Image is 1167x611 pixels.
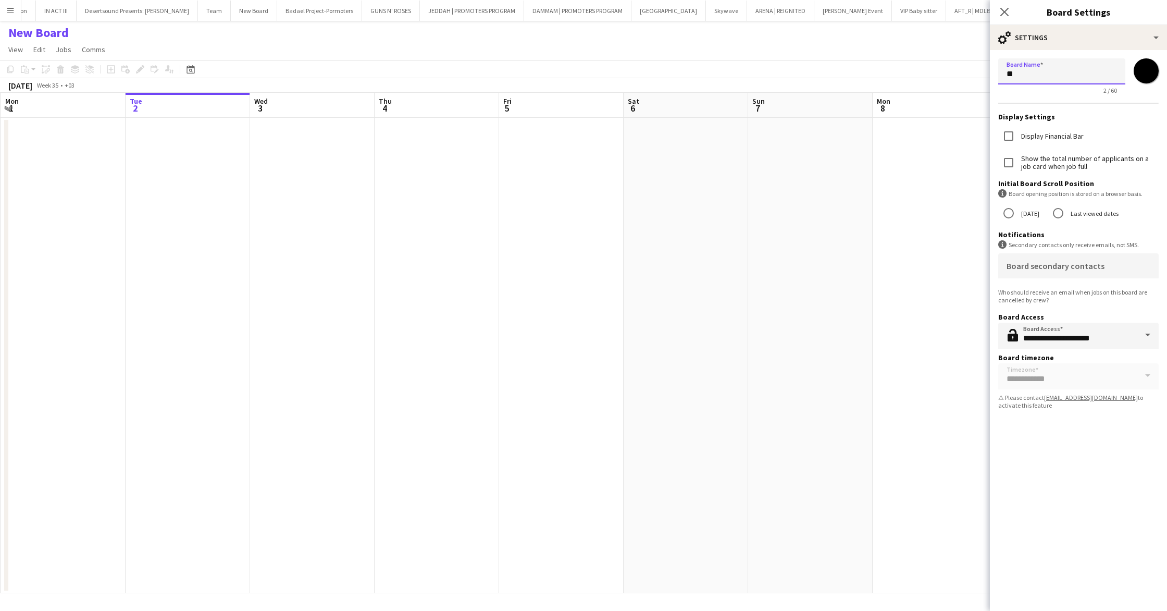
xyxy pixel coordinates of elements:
h1: New Board [8,25,69,41]
span: 4 [377,102,392,114]
button: IN ACT III [36,1,77,21]
div: Secondary contacts only receive emails, not SMS. [998,240,1159,249]
div: Board opening position is stored on a browser basis. [998,189,1159,198]
span: Jobs [56,45,71,54]
span: Mon [877,96,890,106]
label: Show the total number of applicants on a job card when job full [1019,155,1159,170]
label: Display Financial Bar [1019,132,1084,140]
span: 8 [875,102,890,114]
span: Comms [82,45,105,54]
button: [PERSON_NAME] Event [814,1,892,21]
h3: Display Settings [998,112,1159,121]
h3: Board timezone [998,353,1159,362]
div: ⚠ Please contact to activate this feature [998,394,1159,409]
span: Thu [379,96,392,106]
button: DAMMAM | PROMOTERS PROGRAM [524,1,631,21]
label: Last viewed dates [1069,205,1119,222]
a: Edit [29,43,49,56]
span: Sun [752,96,765,106]
h3: Board Access [998,312,1159,322]
span: 5 [502,102,512,114]
button: Desertsound Presents: [PERSON_NAME] [77,1,198,21]
span: 7 [751,102,765,114]
span: Edit [33,45,45,54]
label: [DATE] [1019,205,1039,222]
button: Skywave [706,1,747,21]
div: [DATE] [8,80,32,91]
span: 1 [4,102,19,114]
button: Badael Project-Pormoters [277,1,362,21]
a: View [4,43,27,56]
button: [GEOGRAPHIC_DATA] [631,1,706,21]
button: AFT_R | MDLBEAST [946,1,1013,21]
a: Jobs [52,43,76,56]
button: New Board [231,1,277,21]
span: 3 [253,102,268,114]
span: Week 35 [34,81,60,89]
button: ARENA | REIGNITED [747,1,814,21]
span: Tue [130,96,142,106]
span: 2 / 60 [1095,87,1125,94]
button: JEDDAH | PROMOTERS PROGRAM [420,1,524,21]
button: GUNS N' ROSES [362,1,420,21]
mat-label: Board secondary contacts [1007,261,1104,271]
span: Sat [628,96,639,106]
div: +03 [65,81,75,89]
span: Fri [503,96,512,106]
span: Mon [5,96,19,106]
button: Team [198,1,231,21]
span: 6 [626,102,639,114]
div: Who should receive an email when jobs on this board are cancelled by crew? [998,288,1159,304]
h3: Board Settings [990,5,1167,19]
h3: Initial Board Scroll Position [998,179,1159,188]
span: 2 [128,102,142,114]
button: VIP Baby sitter [892,1,946,21]
a: Comms [78,43,109,56]
a: [EMAIL_ADDRESS][DOMAIN_NAME] [1044,394,1138,401]
div: Settings [990,25,1167,50]
span: View [8,45,23,54]
h3: Notifications [998,230,1159,239]
span: Wed [254,96,268,106]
